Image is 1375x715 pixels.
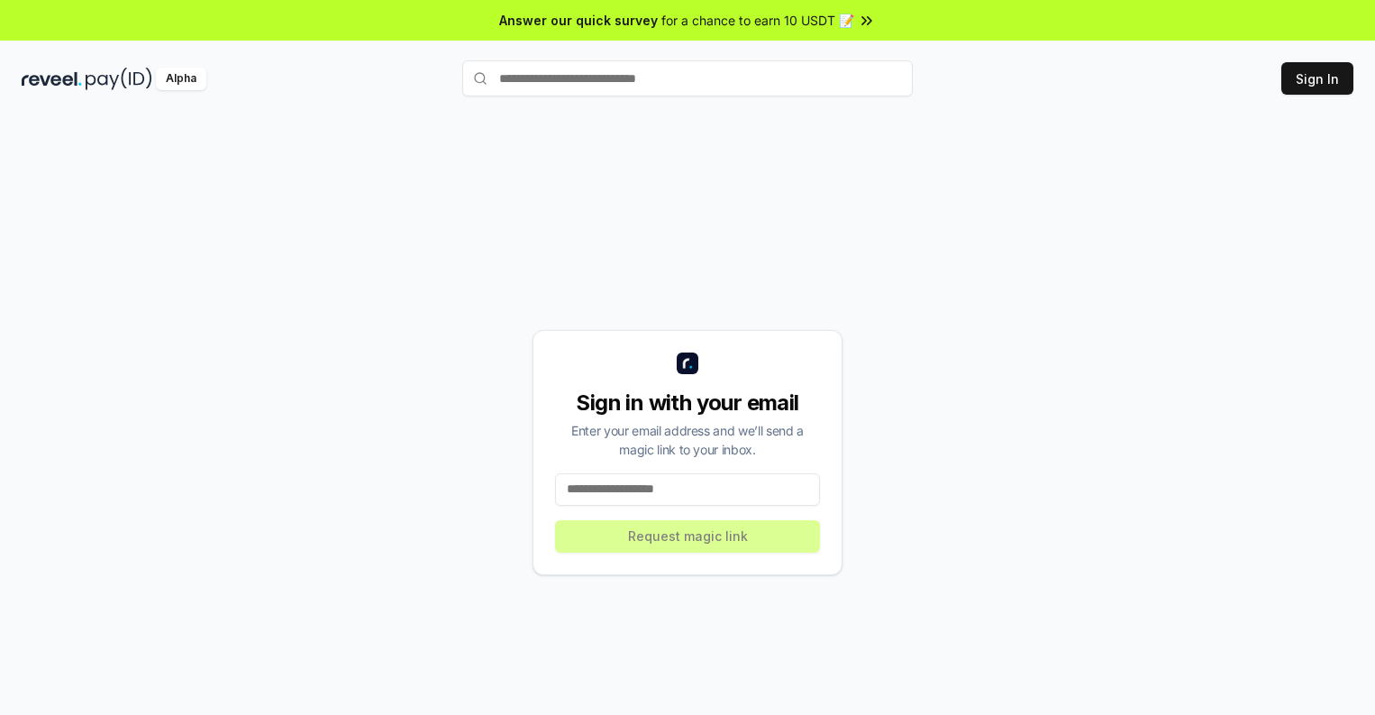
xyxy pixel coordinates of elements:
[1281,62,1353,95] button: Sign In
[555,389,820,417] div: Sign in with your email
[22,68,82,90] img: reveel_dark
[156,68,206,90] div: Alpha
[661,11,854,30] span: for a chance to earn 10 USDT 📝
[555,421,820,459] div: Enter your email address and we’ll send a magic link to your inbox.
[677,353,698,374] img: logo_small
[86,68,152,90] img: pay_id
[499,11,658,30] span: Answer our quick survey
